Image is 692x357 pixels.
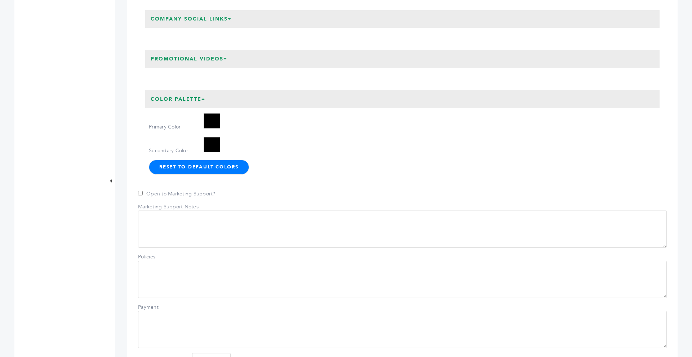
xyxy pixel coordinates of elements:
label: Payment [138,304,188,311]
button: Reset to Default Colors [149,160,249,174]
label: Marketing Support Notes [138,203,199,211]
h3: Color Palette [145,90,211,108]
input: Open to Marketing Support? [138,191,143,195]
label: Policies [138,253,188,261]
label: Secondary Color [149,147,199,154]
h3: Promotional Videos [145,50,233,68]
label: Primary Color [149,123,199,131]
label: Open to Marketing Support? [138,190,216,198]
h3: Company Social Links [145,10,237,28]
